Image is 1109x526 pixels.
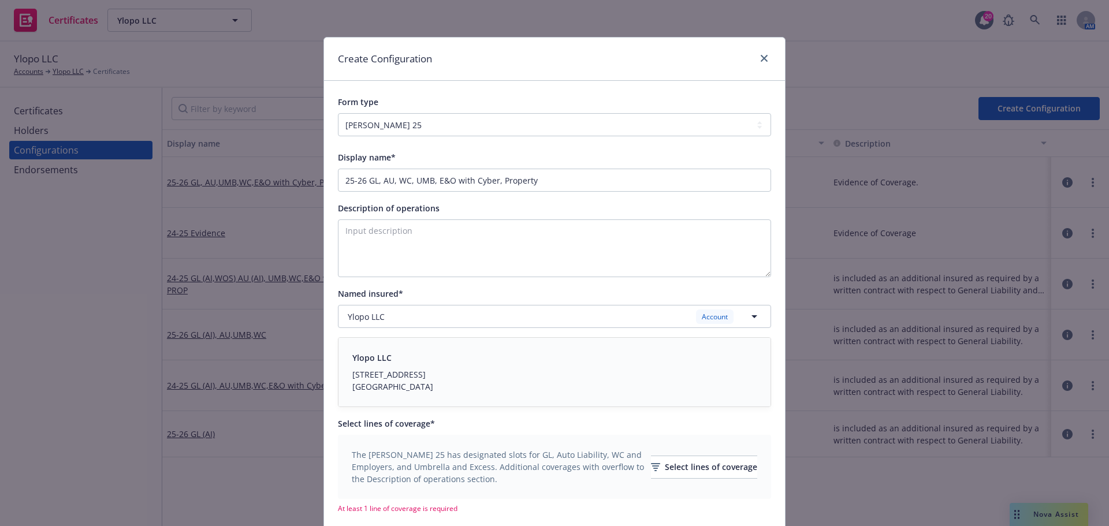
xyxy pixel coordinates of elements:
button: Select lines of coverage [651,456,757,479]
div: [GEOGRAPHIC_DATA] [352,380,433,393]
a: close [757,51,771,65]
div: [STREET_ADDRESS] [352,368,433,380]
span: Description of operations [338,203,440,214]
input: Enter a display name [338,169,771,192]
span: Ylopo LLC [348,311,385,323]
button: Ylopo LLCAccount [338,305,771,328]
span: At least 1 line of coverage is required [338,503,771,513]
div: Select lines of coverage [651,456,757,478]
textarea: Input description [338,219,771,277]
span: The [PERSON_NAME] 25 has designated slots for GL, Auto Liability, WC and Employers, and Umbrella ... [352,449,644,485]
div: Ylopo LLC [352,352,433,364]
span: Display name* [338,152,396,163]
div: Account [696,309,734,324]
span: Named insured* [338,288,403,299]
span: Select lines of coverage* [338,418,435,429]
h1: Create Configuration [338,51,432,66]
span: Form type [338,96,378,107]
